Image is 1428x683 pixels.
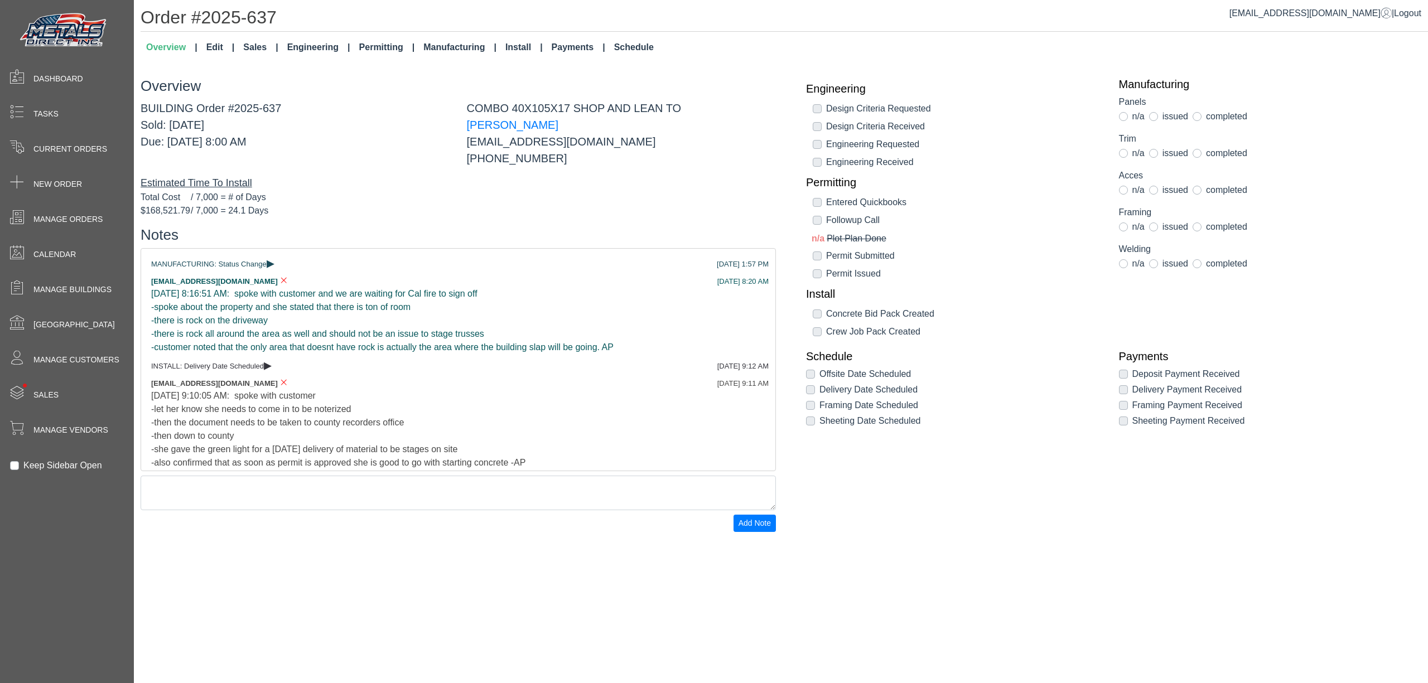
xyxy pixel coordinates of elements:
label: Framing Payment Received [1132,399,1242,412]
span: $168,521.79 [141,204,191,217]
a: Manufacturing [1119,77,1415,91]
a: Permitting [355,36,419,59]
div: / 7,000 = 24.1 Days [141,204,776,217]
button: Add Note [734,515,776,532]
label: Offsite Date Scheduled [819,367,911,381]
a: Engineering [283,36,355,59]
div: [DATE] 9:11 AM [717,378,769,389]
div: [DATE] 9:12 AM [717,361,769,372]
span: ▸ [267,259,274,267]
label: Deposit Payment Received [1132,367,1240,381]
a: Edit [202,36,239,59]
h3: Notes [141,226,776,244]
a: Schedule [806,350,1102,363]
span: Manage Customers [33,354,119,366]
label: Delivery Payment Received [1132,383,1242,396]
span: Add Note [739,519,771,527]
div: COMBO 40X105X17 SHOP AND LEAN TO [EMAIL_ADDRESS][DOMAIN_NAME] [PHONE_NUMBER] [459,100,785,167]
span: New Order [33,178,82,190]
label: Delivery Date Scheduled [819,383,918,396]
div: MANUFACTURING: Status Change [151,259,765,270]
span: Sales [33,389,59,401]
label: Keep Sidebar Open [23,459,102,472]
span: Current Orders [33,143,107,155]
div: [DATE] 8:20 AM [717,276,769,287]
span: Dashboard [33,73,83,85]
a: Payments [1119,350,1415,363]
a: Overview [142,36,202,59]
label: Sheeting Payment Received [1132,414,1245,428]
a: Install [806,287,1102,301]
div: [DATE] 9:10:05 AM: spoke with customer -let her know she needs to come in to be noterized -then t... [151,389,765,469]
a: [PERSON_NAME] [467,119,558,131]
div: / 7,000 = # of Days [141,191,776,204]
span: Manage Orders [33,214,103,225]
img: Metals Direct Inc Logo [17,10,112,51]
a: Install [501,36,547,59]
a: Schedule [610,36,658,59]
span: Manage Buildings [33,284,112,296]
span: Logout [1394,8,1421,18]
span: Calendar [33,249,76,260]
label: Framing Date Scheduled [819,399,918,412]
span: Tasks [33,108,59,120]
div: [DATE] 1:57 PM [717,259,769,270]
span: [EMAIL_ADDRESS][DOMAIN_NAME] [151,379,278,387]
a: Permitting [806,176,1102,189]
div: INSTALL: Delivery Date Scheduled [151,361,765,372]
div: [DATE] 8:16:51 AM: spoke with customer and we are waiting for Cal fire to sign off -spoke about t... [151,287,765,354]
span: ▸ [264,361,272,369]
div: BUILDING Order #2025-637 Sold: [DATE] Due: [DATE] 8:00 AM [132,100,459,167]
span: Manage Vendors [33,424,108,436]
span: [EMAIL_ADDRESS][DOMAIN_NAME] [151,277,278,285]
span: [GEOGRAPHIC_DATA] [33,319,115,331]
a: Manufacturing [419,36,501,59]
div: Estimated Time To Install [141,176,776,191]
label: Sheeting Date Scheduled [819,414,920,428]
span: • [11,367,39,404]
span: Total Cost [141,191,191,204]
a: Engineering [806,82,1102,95]
a: [EMAIL_ADDRESS][DOMAIN_NAME] [1229,8,1392,18]
a: Payments [547,36,610,59]
h1: Order #2025-637 [141,7,1428,32]
h3: Overview [141,77,776,95]
a: Sales [239,36,282,59]
div: | [1229,7,1421,20]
